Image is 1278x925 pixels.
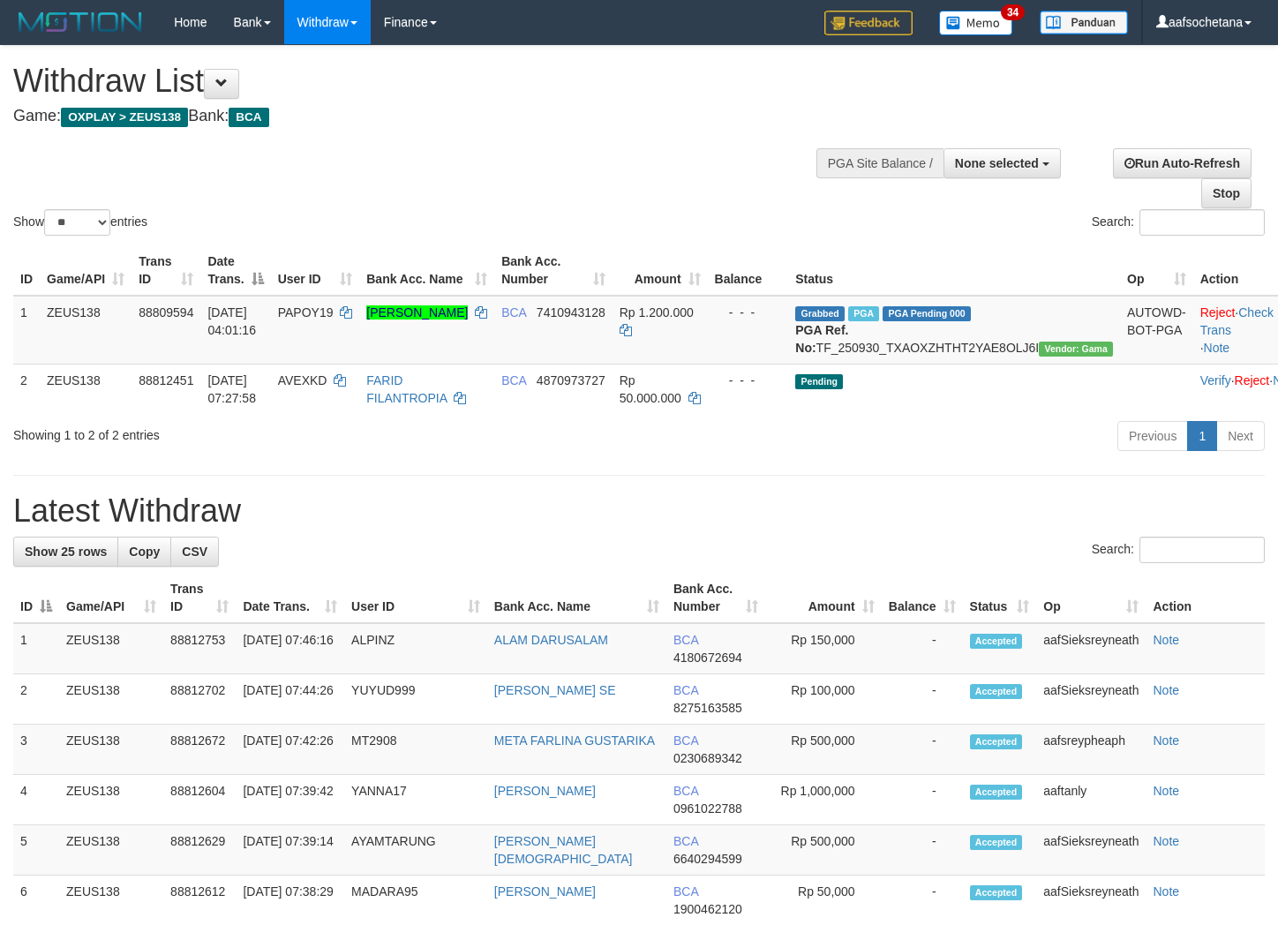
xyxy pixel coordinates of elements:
h4: Game: Bank: [13,108,834,125]
td: ZEUS138 [40,364,132,414]
label: Search: [1092,209,1265,236]
span: PGA Pending [883,306,971,321]
td: ZEUS138 [59,674,163,725]
td: 5 [13,825,59,876]
td: [DATE] 07:39:14 [236,825,344,876]
span: 88812451 [139,373,193,387]
a: Reject [1200,305,1236,320]
a: Note [1153,884,1179,899]
td: YANNA17 [344,775,487,825]
td: MT2908 [344,725,487,775]
span: 34 [1001,4,1025,20]
img: MOTION_logo.png [13,9,147,35]
a: Previous [1117,421,1188,451]
td: 2 [13,364,40,414]
a: [PERSON_NAME] [366,305,468,320]
div: PGA Site Balance / [816,148,943,178]
td: ZEUS138 [40,296,132,365]
span: [DATE] 07:27:58 [207,373,256,405]
select: Showentries [44,209,110,236]
a: Note [1153,784,1179,798]
a: Run Auto-Refresh [1113,148,1252,178]
span: None selected [955,156,1039,170]
span: BCA [673,834,698,848]
button: None selected [943,148,1061,178]
input: Search: [1139,537,1265,563]
span: BCA [673,884,698,899]
th: Bank Acc. Name: activate to sort column ascending [359,245,494,296]
a: Check Trans [1200,305,1274,337]
a: Copy [117,537,171,567]
a: [PERSON_NAME] [494,784,596,798]
a: META FARLINA GUSTARIKA [494,733,655,748]
td: AYAMTARUNG [344,825,487,876]
span: BCA [673,633,698,647]
td: - [882,775,963,825]
a: [PERSON_NAME] SE [494,683,616,697]
td: YUYUD999 [344,674,487,725]
a: CSV [170,537,219,567]
td: 88812702 [163,674,236,725]
a: Note [1153,834,1179,848]
span: Accepted [970,734,1023,749]
span: Accepted [970,684,1023,699]
th: Op: activate to sort column ascending [1036,573,1146,623]
a: Next [1216,421,1265,451]
th: Op: activate to sort column ascending [1120,245,1193,296]
td: ZEUS138 [59,775,163,825]
span: BCA [229,108,268,127]
span: 88809594 [139,305,193,320]
a: Note [1204,341,1230,355]
th: Status [788,245,1120,296]
td: 88812672 [163,725,236,775]
b: PGA Ref. No: [795,323,848,355]
td: - [882,623,963,674]
th: Game/API: activate to sort column ascending [59,573,163,623]
span: PAPOY19 [278,305,334,320]
div: - - - [715,304,782,321]
a: 1 [1187,421,1217,451]
span: Copy 4870973727 to clipboard [537,373,605,387]
td: Rp 1,000,000 [765,775,881,825]
a: Reject [1235,373,1270,387]
span: Copy 8275163585 to clipboard [673,701,742,715]
span: Accepted [970,785,1023,800]
span: Copy 0230689342 to clipboard [673,751,742,765]
th: Balance [708,245,789,296]
td: 1 [13,296,40,365]
td: [DATE] 07:44:26 [236,674,344,725]
div: Showing 1 to 2 of 2 entries [13,419,519,444]
span: Marked by aaftanly [848,306,879,321]
span: BCA [673,683,698,697]
td: [DATE] 07:39:42 [236,775,344,825]
span: Vendor URL: https://trx31.1velocity.biz [1039,342,1113,357]
span: Copy 4180672694 to clipboard [673,651,742,665]
td: TF_250930_TXAOXZHTHT2YAE8OLJ6I [788,296,1120,365]
th: Trans ID: activate to sort column ascending [163,573,236,623]
th: Bank Acc. Number: activate to sort column ascending [494,245,613,296]
th: Game/API: activate to sort column ascending [40,245,132,296]
span: AVEXKD [278,373,327,387]
span: Accepted [970,885,1023,900]
td: 3 [13,725,59,775]
td: Rp 500,000 [765,825,881,876]
td: aafSieksreyneath [1036,825,1146,876]
td: - [882,674,963,725]
th: ID: activate to sort column descending [13,573,59,623]
a: Stop [1201,178,1252,208]
td: - [882,725,963,775]
div: - - - [715,372,782,389]
td: 88812629 [163,825,236,876]
span: Copy 1900462120 to clipboard [673,902,742,916]
td: Rp 500,000 [765,725,881,775]
td: 4 [13,775,59,825]
td: ZEUS138 [59,825,163,876]
th: User ID: activate to sort column ascending [344,573,487,623]
a: FARID FILANTROPIA [366,373,447,405]
span: Rp 1.200.000 [620,305,694,320]
input: Search: [1139,209,1265,236]
td: aafsreypheaph [1036,725,1146,775]
th: Amount: activate to sort column ascending [765,573,881,623]
td: 1 [13,623,59,674]
a: Note [1153,683,1179,697]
